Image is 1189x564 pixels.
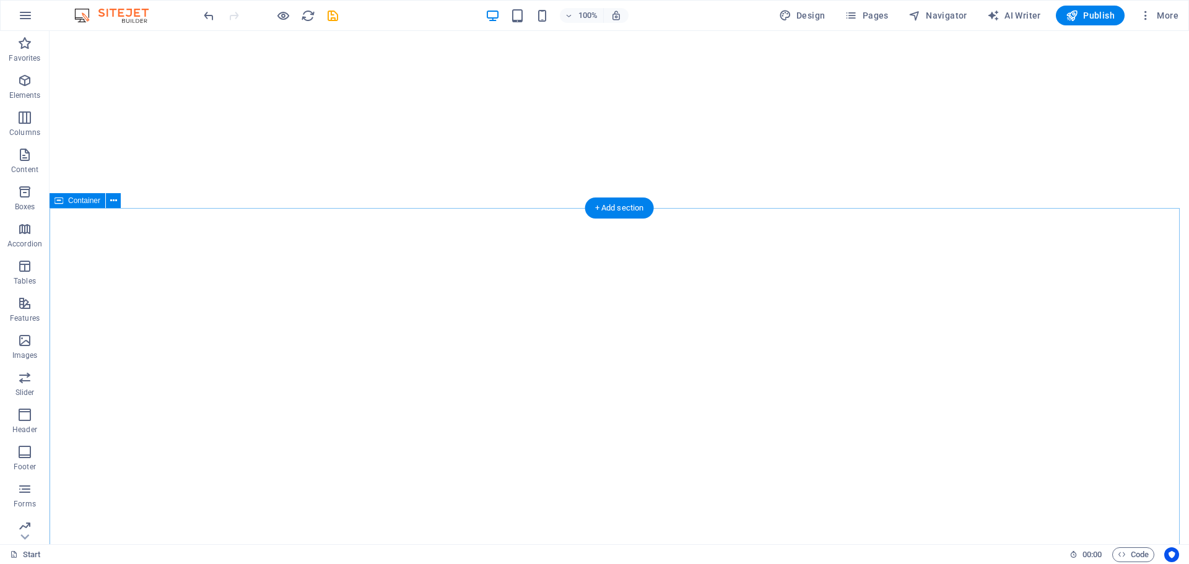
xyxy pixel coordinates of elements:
[14,499,36,509] p: Forms
[15,388,35,397] p: Slider
[325,8,340,23] button: save
[9,90,41,100] p: Elements
[1082,547,1102,562] span: 00 00
[1139,9,1178,22] span: More
[9,128,40,137] p: Columns
[300,8,315,23] button: reload
[12,350,38,360] p: Images
[840,6,893,25] button: Pages
[1066,9,1115,22] span: Publish
[560,8,604,23] button: 100%
[11,165,38,175] p: Content
[904,6,972,25] button: Navigator
[7,239,42,249] p: Accordion
[845,9,888,22] span: Pages
[774,6,830,25] button: Design
[276,8,290,23] button: Click here to leave preview mode and continue editing
[982,6,1046,25] button: AI Writer
[1135,6,1183,25] button: More
[1091,550,1093,559] span: :
[585,197,654,219] div: + Add section
[10,313,40,323] p: Features
[779,9,825,22] span: Design
[14,276,36,286] p: Tables
[1056,6,1125,25] button: Publish
[1069,547,1102,562] h6: Session time
[201,8,216,23] button: undo
[578,8,598,23] h6: 100%
[9,53,40,63] p: Favorites
[611,10,622,21] i: On resize automatically adjust zoom level to fit chosen device.
[68,197,100,204] span: Container
[1112,547,1154,562] button: Code
[301,9,315,23] i: Reload page
[987,9,1041,22] span: AI Writer
[12,425,37,435] p: Header
[1118,547,1149,562] span: Code
[326,9,340,23] i: Save (Ctrl+S)
[14,462,36,472] p: Footer
[1164,547,1179,562] button: Usercentrics
[10,547,41,562] a: Click to cancel selection. Double-click to open Pages
[908,9,967,22] span: Navigator
[15,202,35,212] p: Boxes
[202,9,216,23] i: Undo: Change animation (Ctrl+Z)
[71,8,164,23] img: Editor Logo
